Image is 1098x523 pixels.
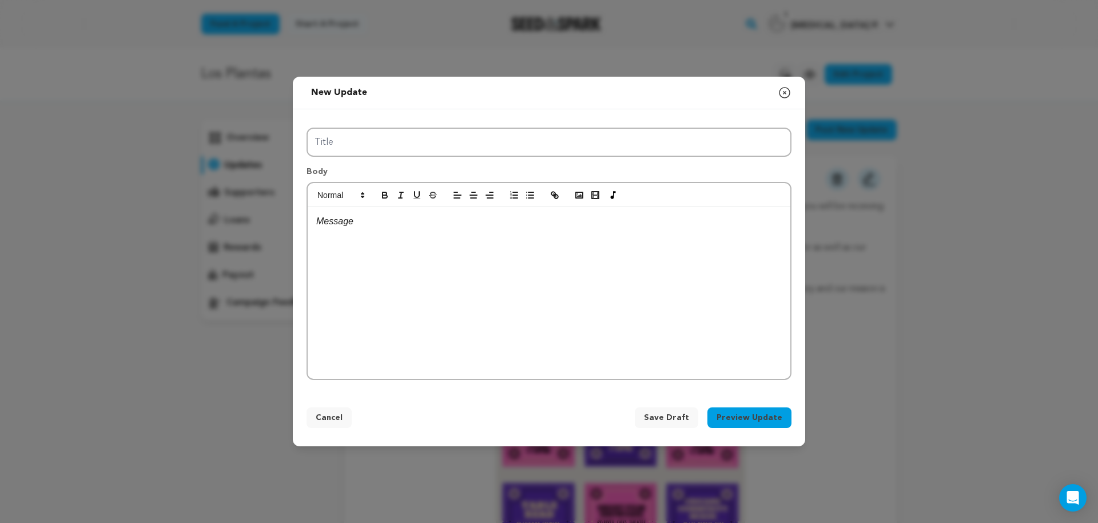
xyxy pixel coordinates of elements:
p: Body [307,166,791,182]
button: Preview Update [707,407,791,428]
span: Save Draft [644,412,689,423]
input: Title [307,128,791,157]
div: Open Intercom Messenger [1059,484,1087,512]
button: Cancel [307,407,352,428]
span: New update [311,88,367,97]
button: Save Draft [635,407,698,428]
